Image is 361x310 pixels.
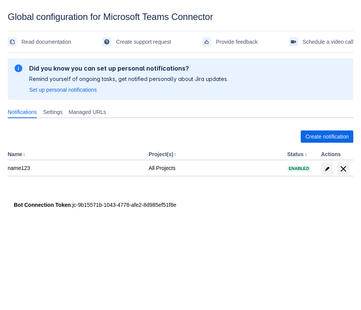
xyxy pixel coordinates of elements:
[29,75,228,83] p: Remind yourself of ongoing tasks, get notified personally about Jira updates.
[318,149,353,160] th: Actions
[116,36,171,48] span: Create support request
[149,151,174,157] button: Project(s)
[22,36,71,48] span: Read documentation
[102,36,171,48] a: Create support request
[287,151,304,157] button: Status
[9,39,15,45] span: documentation
[202,36,257,48] a: Provide feedback
[8,108,37,116] span: Notifications
[8,36,71,48] a: Read documentation
[290,39,296,45] span: videoCall
[29,64,228,72] h2: Did you know you can set up personal notifications?
[14,202,71,208] strong: Bot Connection Token
[216,36,257,48] span: Provide feedback
[14,64,23,73] span: information
[104,39,110,45] span: support
[303,36,353,48] span: Schedule a video call
[204,39,210,45] span: feedback
[287,167,311,171] span: Enabled
[8,12,353,22] div: Global configuration for Microsoft Teams Connector
[301,130,353,143] button: Create notification
[29,86,97,94] a: Set up personal notifications
[289,36,353,48] a: Schedule a video call
[43,108,63,116] span: Settings
[324,166,330,172] span: edit
[8,151,22,157] button: Name
[14,201,347,209] div: : jc-9b15571b-1043-4778-afe2-8d985ef51f8e
[339,164,348,173] span: delete
[149,164,281,172] div: All Projects
[8,164,142,172] div: name123
[69,108,106,116] span: Managed URLs
[305,130,349,143] span: Create notification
